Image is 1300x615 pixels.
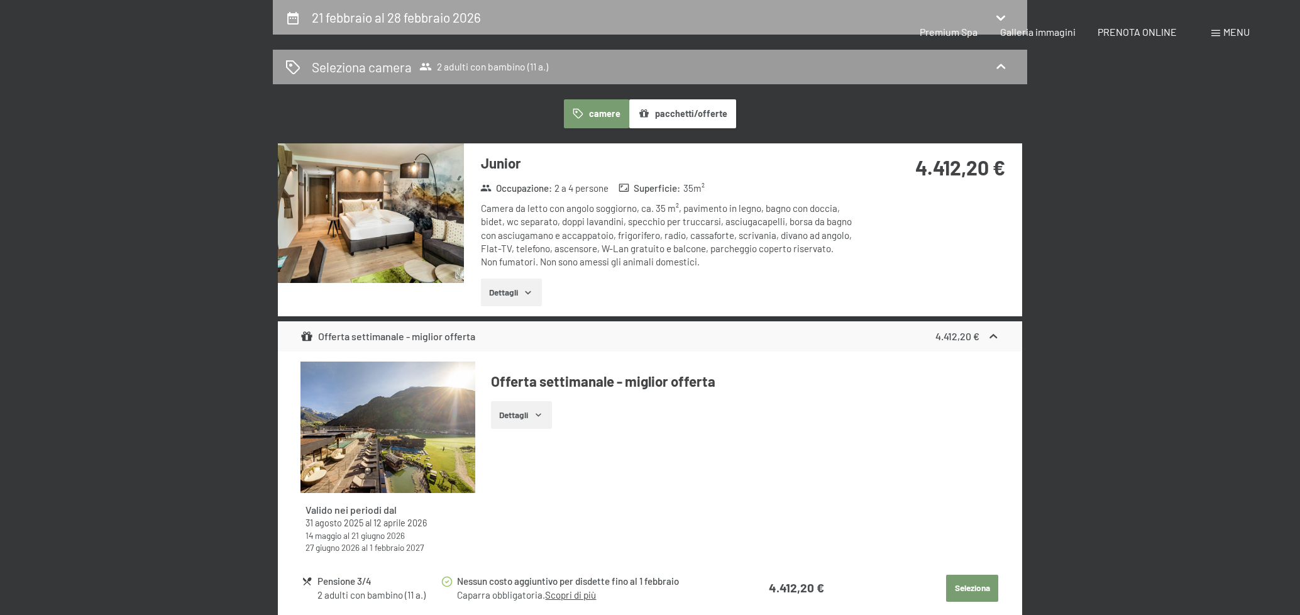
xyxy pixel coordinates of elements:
h4: Offerta settimanale - miglior offerta [491,372,1000,391]
img: mss_renderimg.php [278,143,464,283]
div: Camera da letto con angolo soggiorno, ca. 35 m², pavimento in legno, bagno con doccia, bidet, wc ... [481,202,855,269]
div: Caparra obbligatoria. [457,589,719,602]
strong: 4.412,20 € [915,155,1005,179]
div: Offerta settimanale - miglior offerta [300,329,476,344]
a: Scopri di più [545,589,596,601]
h3: Junior [481,153,855,173]
span: Menu [1223,26,1250,38]
div: Pensione 3/4 [317,574,440,589]
strong: Valido nei periodi dal [306,504,397,516]
img: mss_renderimg.php [300,362,475,493]
div: Offerta settimanale - miglior offerta4.412,20 € [278,321,1022,352]
h2: 21 febbraio al 28 febbraio 2026 [312,9,481,25]
span: 2 a 4 persone [554,182,609,195]
h2: Seleziona camera [312,58,412,76]
div: al [306,541,470,553]
button: Seleziona [946,575,998,602]
button: pacchetti/offerte [629,99,736,128]
strong: 4.412,20 € [935,330,979,342]
span: 2 adulti con bambino (11 a.) [419,60,548,73]
a: Premium Spa [920,26,978,38]
button: camere [564,99,629,128]
a: PRENOTA ONLINE [1098,26,1177,38]
a: Galleria immagini [1000,26,1076,38]
div: 2 adulti con bambino (11 a.) [317,589,440,602]
span: 35 m² [683,182,705,195]
strong: 4.412,20 € [769,580,824,595]
button: Dettagli [491,401,552,429]
time: 31/08/2025 [306,518,363,528]
strong: Occupazione : [480,182,552,195]
time: 12/04/2026 [373,518,427,528]
button: Dettagli [481,279,542,306]
time: 21/06/2026 [351,530,405,541]
time: 27/06/2026 [306,542,360,553]
div: al [306,529,470,541]
div: Nessun costo aggiuntivo per disdette fino al 1 febbraio [457,574,719,589]
time: 14/05/2026 [306,530,341,541]
time: 01/02/2027 [370,542,424,553]
div: al [306,517,470,529]
strong: Superficie : [619,182,681,195]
